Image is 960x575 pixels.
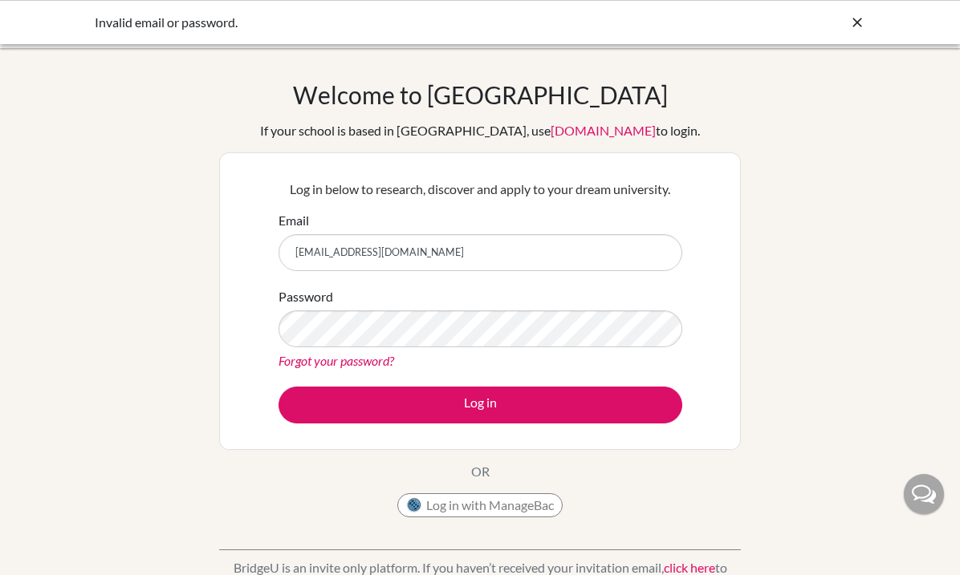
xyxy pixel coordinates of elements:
a: Forgot your password? [279,353,394,368]
label: Password [279,287,333,306]
label: Email [279,211,309,230]
h1: Welcome to [GEOGRAPHIC_DATA] [293,80,668,109]
button: Log in with ManageBac [397,493,563,517]
a: [DOMAIN_NAME] [551,123,656,138]
div: If your school is based in [GEOGRAPHIC_DATA], use to login. [260,121,700,140]
p: OR [471,462,490,481]
div: Invalid email or password. [95,13,624,32]
span: Help [37,11,70,26]
p: Log in below to research, discover and apply to your dream university. [279,180,682,199]
a: click here [664,560,715,575]
button: Log in [279,387,682,423]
